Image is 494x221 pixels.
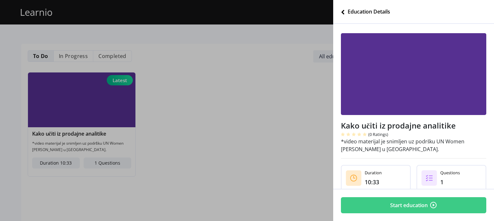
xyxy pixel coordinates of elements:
span: 10:33 [365,178,379,186]
div: Education Details [341,8,390,15]
span: Kako učiti iz prodajne analitike [341,120,456,131]
span: *video materijal je snimljen uz podršku UN Women [PERSON_NAME] u [GEOGRAPHIC_DATA]. [341,138,464,153]
img: play-circle-outline.svg [429,201,437,209]
img: question-icon.svg [421,170,437,186]
img: duration-icon.svg [346,170,361,186]
button: Start education [341,197,486,213]
span: Questions [440,170,460,176]
span: Duration [365,170,382,176]
span: (0 Ratings) [368,131,388,138]
span: 1 [440,178,444,186]
span: Education Details [348,8,390,15]
img: 359fa8e5557ec99fb785739c3aaa1143ce7eb8355ffdad2a1fe569fda2d0f30d [341,33,486,115]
